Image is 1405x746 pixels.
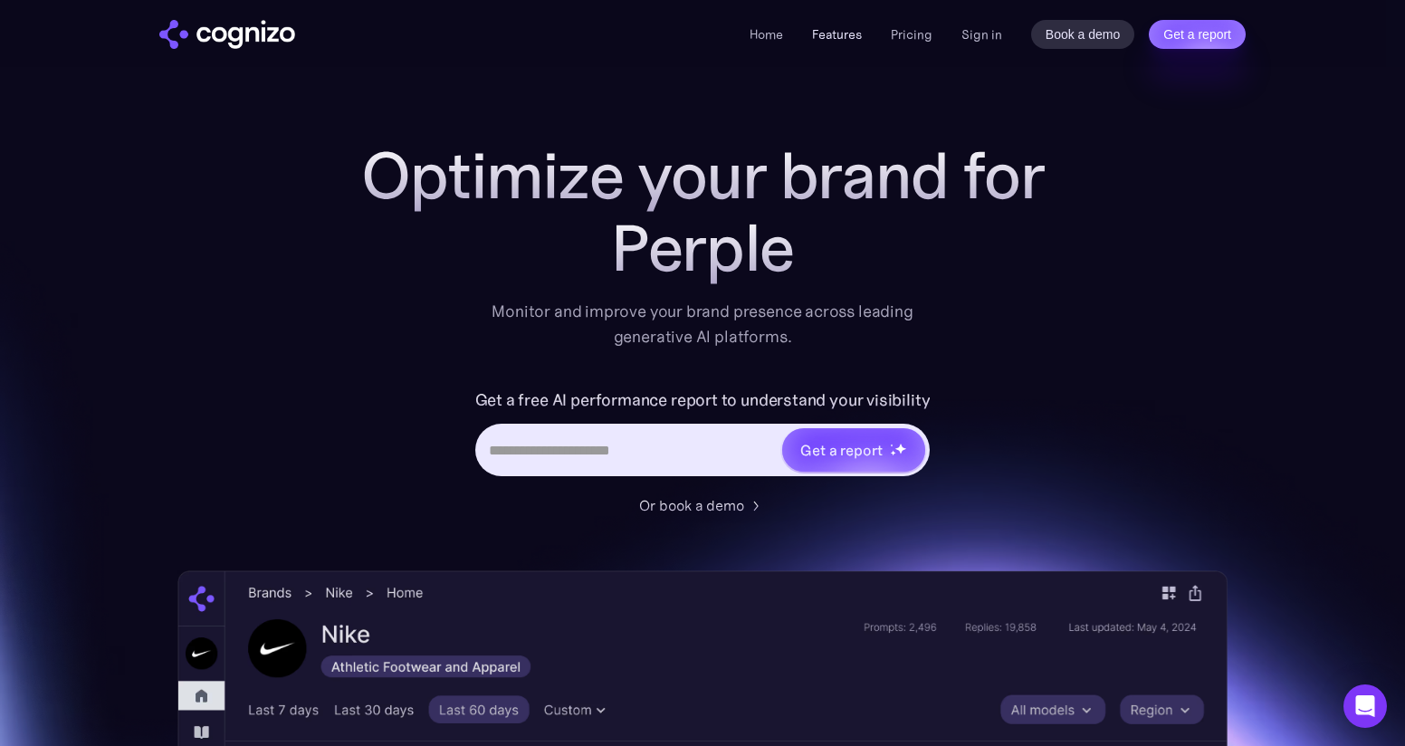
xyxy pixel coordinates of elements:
a: Or book a demo [639,494,766,516]
a: Get a reportstarstarstar [780,426,927,473]
div: Open Intercom Messenger [1343,684,1387,728]
a: Get a report [1149,20,1246,49]
img: cognizo logo [159,20,295,49]
div: Get a report [800,439,882,461]
a: Home [750,26,783,43]
a: Pricing [891,26,932,43]
label: Get a free AI performance report to understand your visibility [475,386,931,415]
img: star [890,444,893,446]
a: home [159,20,295,49]
img: star [890,450,896,456]
form: Hero URL Input Form [475,386,931,485]
img: star [894,443,906,454]
div: Monitor and improve your brand presence across leading generative AI platforms. [480,299,925,349]
a: Features [812,26,862,43]
div: Or book a demo [639,494,744,516]
a: Book a demo [1031,20,1135,49]
a: Sign in [961,24,1002,45]
h1: Optimize your brand for [340,139,1065,212]
div: Perple [340,212,1065,284]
